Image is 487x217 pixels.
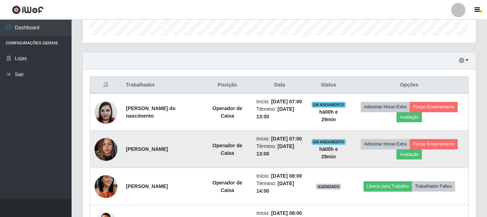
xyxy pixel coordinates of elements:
[94,97,117,127] img: 1682003136750.jpeg
[256,135,303,143] li: Início:
[256,143,303,158] li: Término:
[312,139,346,145] span: EM ANDAMENTO
[256,172,303,180] li: Início:
[94,166,117,207] img: 1704159862807.jpeg
[271,210,302,216] time: [DATE] 08:00
[203,77,252,94] th: Posição
[126,146,168,152] strong: [PERSON_NAME]
[364,181,412,191] button: Liberar para Trabalho
[271,136,302,142] time: [DATE] 07:00
[256,180,303,195] li: Término:
[252,77,307,94] th: Data
[410,102,458,112] button: Forçar Encerramento
[126,183,168,189] strong: [PERSON_NAME]
[271,99,302,104] time: [DATE] 07:00
[307,77,350,94] th: Status
[312,102,346,108] span: EM ANDAMENTO
[94,134,117,164] img: 1734465947432.jpeg
[319,146,338,159] strong: há 00 h e 29 min
[122,77,203,94] th: Trabalhador
[361,102,410,112] button: Adicionar Horas Extra
[412,181,455,191] button: Trabalhador Faltou
[271,173,302,179] time: [DATE] 08:00
[316,184,341,189] span: AGENDADO
[12,5,44,14] img: CoreUI Logo
[396,112,422,122] button: Avaliação
[213,105,242,119] strong: Operador de Caixa
[213,143,242,156] strong: Operador de Caixa
[256,105,303,120] li: Término:
[361,139,410,149] button: Adicionar Horas Extra
[256,98,303,105] li: Início:
[350,77,468,94] th: Opções
[256,209,303,217] li: Início:
[319,109,338,122] strong: há 00 h e 29 min
[126,105,175,119] strong: [PERSON_NAME] do nascimento
[396,149,422,159] button: Avaliação
[213,180,242,193] strong: Operador de Caixa
[410,139,458,149] button: Forçar Encerramento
